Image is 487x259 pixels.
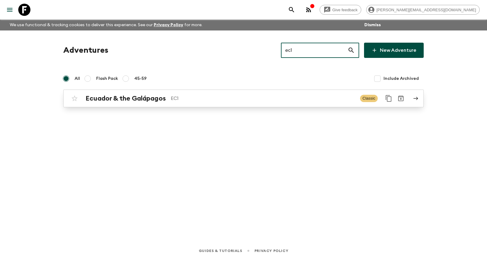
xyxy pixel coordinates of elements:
button: search adventures [286,4,298,16]
span: 45-59 [134,76,147,82]
a: Give feedback [320,5,361,15]
a: New Adventure [364,43,424,58]
h2: Ecuador & the Galápagos [86,94,166,102]
a: Guides & Tutorials [199,247,242,254]
span: Classic [360,95,378,102]
button: menu [4,4,16,16]
span: All [75,76,80,82]
span: Flash Pack [96,76,118,82]
a: Privacy Policy [254,247,288,254]
input: e.g. AR1, Argentina [281,42,348,59]
div: [PERSON_NAME][EMAIL_ADDRESS][DOMAIN_NAME] [366,5,480,15]
button: Archive [395,92,407,105]
a: Privacy Policy [154,23,183,27]
button: Dismiss [363,21,382,29]
p: We use functional & tracking cookies to deliver this experience. See our for more. [7,20,205,30]
span: Give feedback [329,8,361,12]
h1: Adventures [63,44,108,56]
p: EC1 [171,95,355,102]
a: Ecuador & the GalápagosEC1ClassicDuplicate for 45-59Archive [63,90,424,107]
span: Include Archived [384,76,419,82]
button: Duplicate for 45-59 [383,92,395,105]
span: [PERSON_NAME][EMAIL_ADDRESS][DOMAIN_NAME] [373,8,479,12]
